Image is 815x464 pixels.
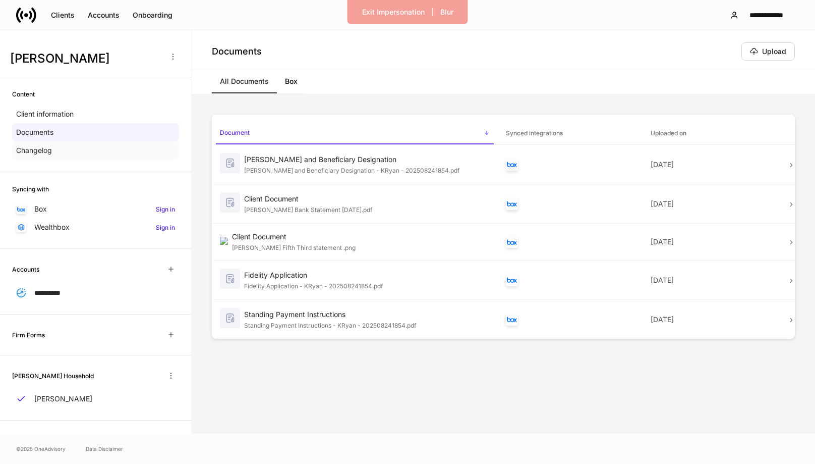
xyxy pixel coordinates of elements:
div: Client Document [232,232,490,242]
div: Box [506,198,518,210]
a: Documents [12,123,179,141]
div: Blur [440,7,453,17]
p: Wealthbox [34,222,70,232]
div: Clients [51,10,75,20]
div: Upload [762,46,786,57]
button: Blur [434,4,460,20]
p: [DATE] [651,199,779,209]
h6: [PERSON_NAME] Household [12,371,94,381]
span: Uploaded on [647,123,783,144]
p: Changelog [16,145,52,156]
p: Box [34,204,47,214]
img: oYqM9ojoZLfzCHUefNbBcWHcyDPbQKagtYciMC8pFl3iZXy3dU33Uwy+706y+0q2uJ1ghNQf2OIHrSh50tUd9HaB5oMc62p0G... [507,317,517,322]
h6: Document [220,128,250,137]
img: oYqM9ojoZLfzCHUefNbBcWHcyDPbQKagtYciMC8pFl3iZXy3dU33Uwy+706y+0q2uJ1ghNQf2OIHrSh50tUd9HaB5oMc62p0G... [507,162,517,167]
p: [DATE] [651,237,779,247]
div: Box [506,314,518,326]
a: Changelog [12,141,179,160]
img: oYqM9ojoZLfzCHUefNbBcWHcyDPbQKagtYciMC8pFl3iZXy3dU33Uwy+706y+0q2uJ1ghNQf2OIHrSh50tUd9HaB5oMc62p0G... [507,277,517,283]
div: Standing Payment Instructions [244,310,490,320]
h6: Accounts [12,265,39,274]
a: Client information [12,105,179,123]
h6: Firm Forms [12,330,45,340]
div: Box [506,274,518,286]
div: [PERSON_NAME] Bank Statement [DATE].pdf [244,204,490,214]
h6: Sign in [156,204,175,214]
span: Document [216,123,494,144]
h6: Synced integrations [506,128,563,138]
button: Upload [741,42,795,61]
div: Fidelity Application [244,270,490,280]
h3: [PERSON_NAME] [10,50,161,67]
div: Client Document [244,194,490,204]
img: oYqM9ojoZLfzCHUefNbBcWHcyDPbQKagtYciMC8pFl3iZXy3dU33Uwy+706y+0q2uJ1ghNQf2OIHrSh50tUd9HaB5oMc62p0G... [507,201,517,207]
div: [PERSON_NAME] and Beneficiary Designation - KRyan - 202508241854.pdf [244,165,490,175]
a: Box [277,69,306,93]
img: svg%3e [220,269,240,289]
div: Box [506,236,518,248]
img: 73c54ffe-79f0-4b74-a01e-e40b25d3db81 [220,237,228,245]
img: svg%3e [220,153,240,173]
span: Synced integrations [502,123,638,144]
span: © 2025 OneAdvisory [16,445,66,453]
h6: Syncing with [12,184,49,194]
div: [PERSON_NAME] and Beneficiary Designation [244,154,490,165]
button: Onboarding [126,7,179,23]
img: svg%3e [220,192,240,213]
h6: Content [12,89,35,99]
button: Clients [44,7,81,23]
img: oYqM9ojoZLfzCHUefNbBcWHcyDPbQKagtYciMC8pFl3iZXy3dU33Uwy+706y+0q2uJ1ghNQf2OIHrSh50tUd9HaB5oMc62p0G... [507,239,517,245]
button: Exit Impersonation [356,4,431,20]
div: Standing Payment Instructions - KRyan - 202508241854.pdf [244,320,490,330]
h6: Sign in [156,223,175,232]
p: [PERSON_NAME] [34,394,92,404]
p: [DATE] [651,160,779,170]
a: BoxSign in [12,200,179,218]
p: [DATE] [651,275,779,285]
img: oYqM9ojoZLfzCHUefNbBcWHcyDPbQKagtYciMC8pFl3iZXy3dU33Uwy+706y+0q2uJ1ghNQf2OIHrSh50tUd9HaB5oMc62p0G... [17,207,25,212]
div: Accounts [88,10,120,20]
div: Onboarding [133,10,172,20]
h6: Uploaded on [651,128,686,138]
button: Accounts [81,7,126,23]
p: [DATE] [651,315,779,325]
a: Data Disclaimer [86,445,123,453]
p: Documents [16,127,53,137]
a: All Documents [212,69,277,93]
div: Fidelity Application - KRyan - 202508241854.pdf [244,280,490,290]
h4: Documents [212,45,262,58]
img: svg%3e [220,308,240,328]
div: Box [506,159,518,171]
div: Exit Impersonation [362,7,425,17]
a: WealthboxSign in [12,218,179,236]
div: [PERSON_NAME] Fifth Third statement .png [232,242,490,252]
p: Client information [16,109,74,119]
a: [PERSON_NAME] [12,390,179,408]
